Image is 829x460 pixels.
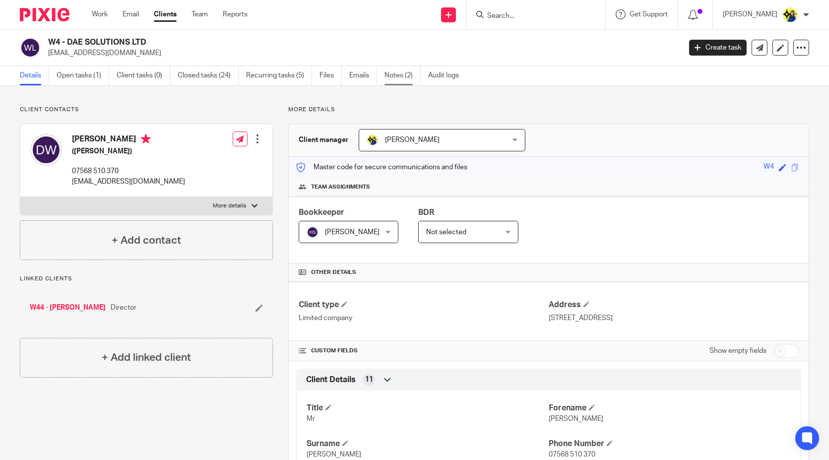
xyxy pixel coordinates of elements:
img: Bobo-Starbridge%201.jpg [367,134,379,146]
span: Not selected [426,229,466,236]
span: Mr [307,415,315,422]
a: Reports [223,9,248,19]
a: Emails [349,66,377,85]
h4: + Add contact [112,233,181,248]
p: More details [213,202,247,210]
h4: Phone Number [549,439,791,449]
img: svg%3E [307,226,319,238]
p: [EMAIL_ADDRESS][DOMAIN_NAME] [48,48,674,58]
img: Bobo-Starbridge%201.jpg [782,7,798,23]
a: Team [191,9,208,19]
span: [PERSON_NAME] [307,451,361,458]
p: [STREET_ADDRESS] [549,313,799,323]
h5: ([PERSON_NAME]) [72,146,185,156]
a: Email [123,9,139,19]
div: W4 [764,162,774,173]
img: Pixie [20,8,69,21]
h4: Forename [549,403,791,413]
a: Work [92,9,108,19]
span: [PERSON_NAME] [325,229,380,236]
a: Closed tasks (24) [178,66,239,85]
h4: Address [549,300,799,310]
img: svg%3E [20,37,41,58]
h2: W4 - DAE SOLUTIONS LTD [48,37,549,48]
p: [PERSON_NAME] [723,9,777,19]
a: Recurring tasks (5) [246,66,312,85]
p: Master code for secure communications and files [296,162,467,172]
span: [PERSON_NAME] [385,136,440,143]
h4: CUSTOM FIELDS [299,347,549,355]
a: W44 - [PERSON_NAME] [30,303,106,313]
span: Get Support [630,11,668,18]
span: [PERSON_NAME] [549,415,603,422]
span: Client Details [306,375,356,385]
h4: [PERSON_NAME] [72,134,185,146]
p: More details [288,106,809,114]
p: Linked clients [20,275,273,283]
p: 07568 510 370 [72,166,185,176]
h4: Client type [299,300,549,310]
h3: Client manager [299,135,349,145]
span: Other details [311,268,356,276]
a: Details [20,66,49,85]
span: BDR [418,208,434,216]
a: Files [319,66,342,85]
span: Team assignments [311,183,370,191]
h4: + Add linked client [102,350,191,365]
p: Limited company [299,313,549,323]
a: Open tasks (1) [57,66,109,85]
h4: Title [307,403,549,413]
h4: Surname [307,439,549,449]
a: Clients [154,9,177,19]
a: Client tasks (0) [117,66,170,85]
img: svg%3E [30,134,62,166]
a: Notes (2) [384,66,421,85]
p: Client contacts [20,106,273,114]
a: Create task [689,40,747,56]
span: Director [111,303,136,313]
span: 11 [365,375,373,385]
label: Show empty fields [709,346,766,356]
input: Search [486,12,575,21]
span: Bookkeeper [299,208,344,216]
a: Audit logs [428,66,466,85]
span: 07568 510 370 [549,451,595,458]
p: [EMAIL_ADDRESS][DOMAIN_NAME] [72,177,185,187]
i: Primary [141,134,151,144]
